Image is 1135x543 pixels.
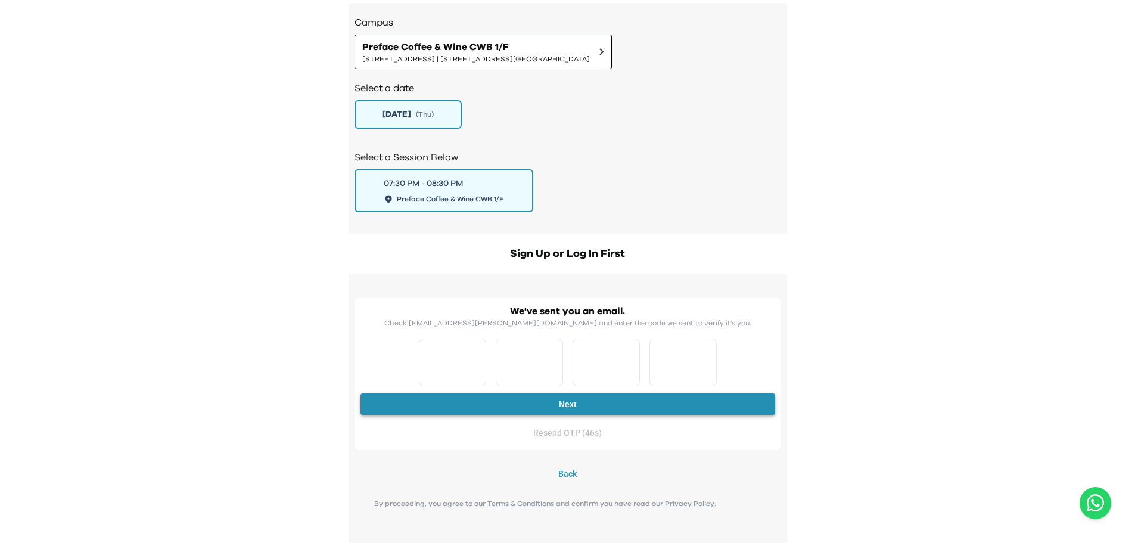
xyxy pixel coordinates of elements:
h2: Select a Session Below [355,150,781,165]
input: Please enter OTP character 3 [573,339,640,386]
div: 07:30 PM - 08:30 PM [384,178,463,190]
h2: Select a date [355,81,781,95]
p: Check [EMAIL_ADDRESS][PERSON_NAME][DOMAIN_NAME] and enter the code we sent to verify it's you. [384,318,751,328]
button: Open WhatsApp chat [1080,487,1111,519]
input: Please enter OTP character 4 [649,339,717,386]
button: Preface Coffee & Wine CWB 1/F[STREET_ADDRESS] | [STREET_ADDRESS][GEOGRAPHIC_DATA] [355,35,612,69]
span: [STREET_ADDRESS] | [STREET_ADDRESS][GEOGRAPHIC_DATA] [362,54,590,64]
button: Next [360,393,775,415]
span: ( Thu ) [416,110,434,119]
input: Please enter OTP character 1 [419,339,486,386]
button: Back [355,463,781,485]
a: Privacy Policy [665,500,714,507]
button: [DATE](Thu) [355,100,462,129]
a: Chat with us on WhatsApp [1080,487,1111,519]
input: Please enter OTP character 2 [496,339,563,386]
a: Terms & Conditions [487,500,554,507]
h3: Campus [355,15,781,30]
p: By proceeding, you agree to our and confirm you have read our . [355,499,736,508]
span: [DATE] [382,108,411,120]
h2: We've sent you an email. [510,304,625,318]
span: Preface Coffee & Wine CWB 1/F [397,194,503,204]
button: 07:30 PM - 08:30 PMPreface Coffee & Wine CWB 1/F [355,169,533,212]
span: Preface Coffee & Wine CWB 1/F [362,40,590,54]
h2: Sign Up or Log In First [349,246,787,262]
